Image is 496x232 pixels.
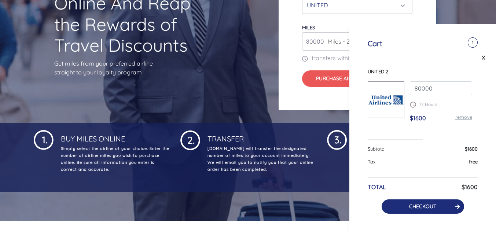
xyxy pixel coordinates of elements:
[327,129,347,150] img: 1
[368,92,404,108] img: UNITED.png
[410,114,426,122] span: $1600
[469,159,478,165] span: free
[206,129,316,143] h4: Transfer
[59,145,169,173] p: Simply select the airline of your choice. Enter the number of airline miles you wish to purchase ...
[34,129,54,150] img: 1
[368,184,386,191] h6: TOTAL
[480,52,487,63] a: X
[468,37,478,48] span: 1
[302,25,315,30] label: miles
[462,184,478,191] h6: $1600
[465,146,478,152] span: $1600
[455,114,472,120] a: remove
[59,129,169,143] h4: Buy Miles Online
[368,146,386,152] span: Subtotal
[382,199,464,214] button: CHECKOUT
[302,54,412,62] p: transfers within
[368,159,375,165] span: Tax
[180,129,200,150] img: 1
[324,37,376,46] span: Miles - 2¢ per mile
[410,101,472,108] p: 72 Hours
[54,59,217,77] p: Get miles from your preferred airline straight to your loyalty program
[368,69,388,74] span: UNITED 2
[206,145,316,173] p: [DOMAIN_NAME] will transfer the designated number of miles to your account immediately. We will e...
[368,39,382,48] h5: Cart
[302,70,412,87] button: Purchase Airline Miles$1600.00
[409,203,436,210] a: CHECKOUT
[410,102,416,108] img: schedule.png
